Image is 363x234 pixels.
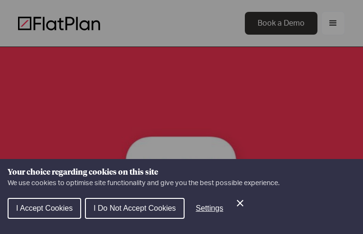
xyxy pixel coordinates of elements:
[8,178,355,188] p: We use cookies to optimise site functionality and give you the best possible experience.
[196,204,223,212] span: Settings
[234,197,246,209] button: Close Cookie Control
[16,204,73,212] span: I Accept Cookies
[93,204,176,212] span: I Do Not Accept Cookies
[188,199,231,218] button: Settings
[8,167,355,178] h1: Your choice regarding cookies on this site
[8,198,81,219] button: I Accept Cookies
[85,198,184,219] button: I Do Not Accept Cookies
